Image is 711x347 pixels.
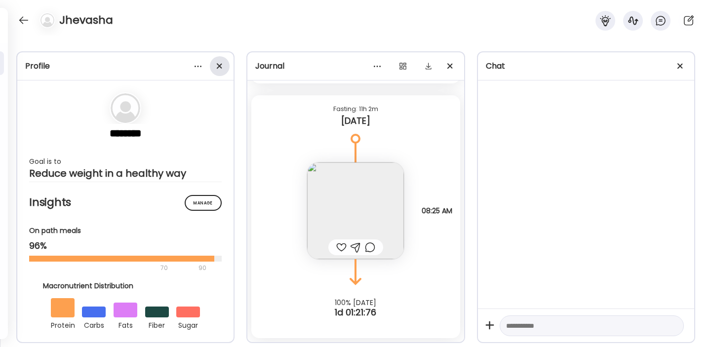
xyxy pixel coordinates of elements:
[51,317,75,331] div: protein
[259,115,452,127] div: [DATE]
[43,281,208,291] div: Macronutrient Distribution
[29,226,222,236] div: On path meals
[114,317,137,331] div: fats
[59,12,113,28] h4: Jhevasha
[25,60,226,72] div: Profile
[82,317,106,331] div: carbs
[29,167,222,179] div: Reduce weight in a healthy way
[29,240,222,252] div: 96%
[307,162,404,259] img: images%2F5wR2UHteAyeVVLwGLRcDEy74Fua2%2FBSQ9TQepP6jI18NNTmff%2FWJAuFdFPGiaffC3Sj3U8_240
[197,262,207,274] div: 90
[259,103,452,115] div: Fasting: 11h 2m
[247,307,464,318] div: 1d 01:21:76
[29,195,222,210] h2: Insights
[29,262,196,274] div: 70
[185,195,222,211] div: Manage
[176,317,200,331] div: sugar
[255,60,456,72] div: Journal
[486,60,686,72] div: Chat
[111,93,140,123] img: bg-avatar-default.svg
[40,13,54,27] img: bg-avatar-default.svg
[422,206,452,215] span: 08:25 AM
[29,155,222,167] div: Goal is to
[247,299,464,307] div: 100% [DATE]
[145,317,169,331] div: fiber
